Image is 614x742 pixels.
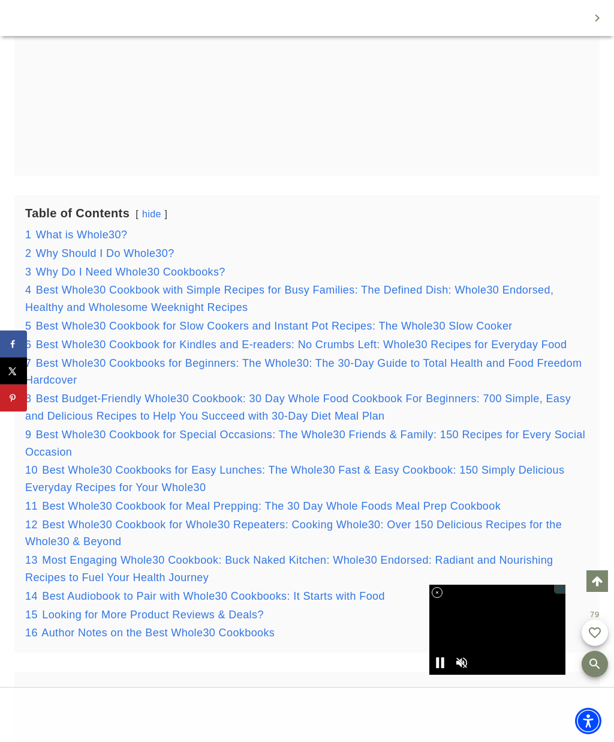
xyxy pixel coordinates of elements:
[25,429,585,458] a: 9 Best Whole30 Cookbook for Special Occasions: The Whole30 Friends & Family: 150 Recipes for Ever...
[89,688,525,742] iframe: Advertisement
[25,247,31,259] span: 2
[41,627,275,639] span: Author Notes on the Best Whole30 Cookbooks
[25,554,38,566] span: 13
[25,554,553,584] a: 13 Most Engaging Whole30 Cookbook: Buck Naked Kitchen: Whole30 Endorsed: Radiant and Nourishing R...
[25,429,31,441] span: 9
[25,357,582,387] span: Best Whole30 Cookbooks for Beginners: The Whole30: The 30-Day Guide to Total Health and Food Free...
[25,519,38,531] span: 12
[25,464,38,476] span: 10
[42,500,501,512] span: Best Whole30 Cookbook for Meal Prepping: The 30 Day Whole Foods Meal Prep Cookbook
[25,320,31,332] span: 5
[575,708,601,734] div: Accessibility Menu
[25,590,385,602] a: 14 Best Audiobook to Pair with Whole30 Cookbooks: It Starts with Food
[25,590,38,602] span: 14
[25,627,38,639] span: 16
[25,554,553,584] span: Most Engaging Whole30 Cookbook: Buck Naked Kitchen: Whole30 Endorsed: Radiant and Nourishing Reci...
[25,320,513,332] a: 5 Best Whole30 Cookbook for Slow Cookers and Instant Pot Recipes: The Whole30 Slow Cooker
[25,266,31,278] span: 3
[36,266,225,278] span: Why Do I Need Whole30 Cookbooks?
[36,229,127,241] span: What is Whole30?
[25,609,264,621] a: 15 Looking for More Product Reviews & Deals?
[25,247,174,259] a: 2 Why Should I Do Whole30?
[25,284,31,296] span: 4
[42,590,385,602] span: Best Audiobook to Pair with Whole30 Cookbooks: It Starts with Food
[25,393,571,422] span: Best Budget-Friendly Whole30 Cookbook: 30 Day Whole Food Cookbook For Beginners: 700 Simple, Easy...
[25,229,31,241] span: 1
[25,519,562,548] a: 12 Best Whole30 Cookbook for Whole30 Repeaters: Cooking Whole30: Over 150 Delicious Recipes for t...
[25,229,127,241] a: 1 What is Whole30?
[25,429,585,458] span: Best Whole30 Cookbook for Special Occasions: The Whole30 Friends & Family: 150 Recipes for Every ...
[42,609,264,621] span: Looking for More Product Reviews & Deals?
[25,339,31,351] span: 6
[25,609,38,621] span: 15
[25,464,564,493] a: 10 Best Whole30 Cookbooks for Easy Lunches: The Whole30 Fast & Easy Cookbook: 150 Simply Deliciou...
[25,207,130,220] b: Table of Contents
[586,570,608,592] a: Scroll to top
[36,339,567,351] span: Best Whole30 Cookbook for Kindles and E-readers: No Crumbs Left: Whole30 Recipes for Everyday Food
[142,209,161,219] a: hide
[36,247,174,259] span: Why Should I Do Whole30?
[36,320,513,332] span: Best Whole30 Cookbook for Slow Cookers and Instant Pot Recipes: The Whole30 Slow Cooker
[25,284,553,313] span: Best Whole30 Cookbook with Simple Recipes for Busy Families: The Defined Dish: Whole30 Endorsed, ...
[25,393,571,422] a: 8 Best Budget-Friendly Whole30 Cookbook: 30 Day Whole Food Cookbook For Beginners: 700 Simple, Ea...
[25,357,582,387] a: 7 Best Whole30 Cookbooks for Beginners: The Whole30: The 30-Day Guide to Total Health and Food Fr...
[25,284,553,313] a: 4 Best Whole30 Cookbook with Simple Recipes for Busy Families: The Defined Dish: Whole30 Endorsed...
[25,266,225,278] a: 3 Why Do I Need Whole30 Cookbooks?
[25,357,31,369] span: 7
[25,627,275,639] a: 16 Author Notes on the Best Whole30 Cookbooks
[25,464,564,493] span: Best Whole30 Cookbooks for Easy Lunches: The Whole30 Fast & Easy Cookbook: 150 Simply Delicious E...
[25,393,31,405] span: 8
[25,339,567,351] a: 6 Best Whole30 Cookbook for Kindles and E-readers: No Crumbs Left: Whole30 Recipes for Everyday Food
[25,519,562,548] span: Best Whole30 Cookbook for Whole30 Repeaters: Cooking Whole30: Over 150 Delicious Recipes for the ...
[25,500,38,512] span: 11
[25,500,501,512] a: 11 Best Whole30 Cookbook for Meal Prepping: The 30 Day Whole Foods Meal Prep Cookbook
